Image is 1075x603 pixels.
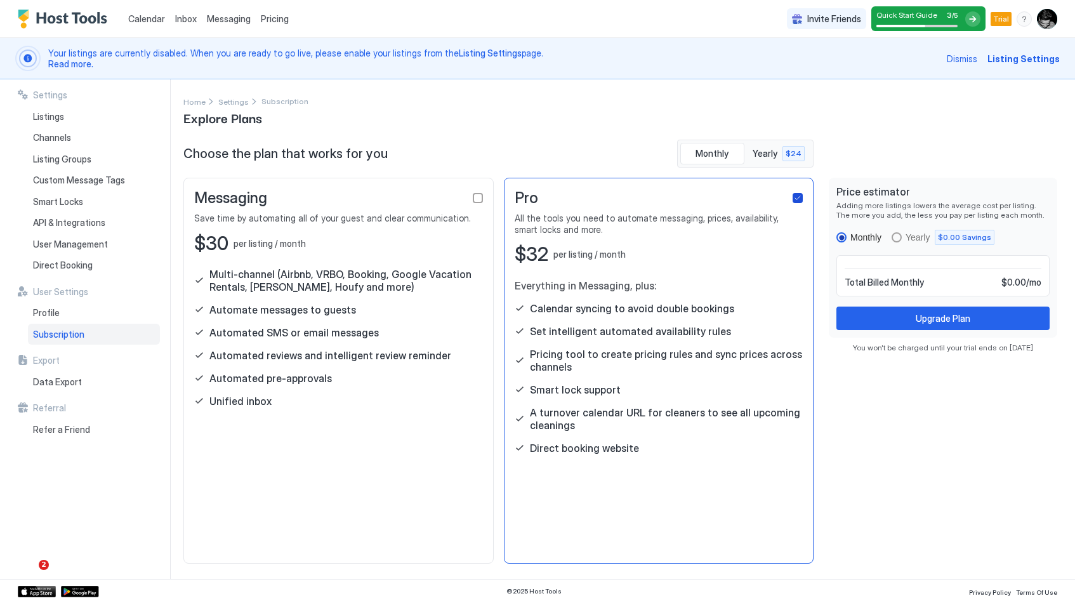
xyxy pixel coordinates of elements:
a: User Management [28,234,160,255]
div: Yearly [906,232,930,242]
span: Choose the plan that works for you [183,146,388,162]
span: per listing / month [553,249,626,260]
span: Set intelligent automated availability rules [530,325,731,338]
div: Breadcrumb [183,95,206,108]
div: checkbox [473,193,483,203]
span: Settings [218,97,249,107]
div: menu [1017,11,1032,27]
span: Invite Friends [807,13,861,25]
span: Data Export [33,376,82,388]
div: Monthly [850,232,881,242]
span: Channels [33,132,71,143]
span: Direct booking website [530,442,639,454]
div: tab-group [677,140,814,168]
span: Calendar [128,13,165,24]
span: per listing / month [234,238,306,249]
a: Direct Booking [28,255,160,276]
a: Host Tools Logo [18,10,113,29]
span: Listings [33,111,64,123]
button: Monthly [680,143,744,164]
a: Calendar [128,12,165,25]
a: App Store [18,586,56,597]
span: Yearly [753,148,779,159]
a: Smart Locks [28,191,160,213]
div: User profile [1037,9,1057,29]
a: Subscription [28,324,160,345]
span: API & Integrations [33,217,105,229]
span: Profile [33,307,60,319]
a: Inbox [175,12,197,25]
span: Total Billed Monthly [845,277,924,288]
div: monthly [836,232,881,242]
a: Settings [218,95,249,108]
span: Price estimator [836,185,1050,198]
span: Export [33,355,60,366]
span: Listing Groups [33,154,91,165]
a: Messaging [207,12,251,25]
iframe: Intercom live chat [13,560,43,590]
div: Listing Settings [987,52,1060,65]
span: Adding more listings lowers the average cost per listing. The more you add, the less you pay per ... [836,201,1050,220]
span: Messaging [194,189,267,208]
a: Channels [28,127,160,149]
span: Breadcrumb [261,96,308,106]
span: Calendar syncing to avoid double bookings [530,302,734,315]
span: Save time by automating all of your guest and clear communication. [194,213,483,224]
button: Upgrade Plan [836,307,1050,330]
div: RadioGroup [836,230,1050,245]
span: Unified inbox [209,395,272,408]
a: Home [183,95,206,108]
span: $0.00 / mo [1001,277,1041,288]
span: Terms Of Use [1016,588,1057,596]
span: All the tools you need to automate messaging, prices, availability, smart locks and more. [515,213,803,235]
span: Everything in Messaging, plus: [515,279,803,292]
span: Messaging [207,13,251,24]
span: Referral [33,402,66,414]
span: $24 [786,148,801,159]
span: / 5 [952,11,958,20]
a: Terms Of Use [1016,585,1057,598]
span: Smart Locks [33,196,83,208]
div: Breadcrumb [218,95,249,108]
span: User Settings [33,286,88,298]
span: Automated reviews and intelligent review reminder [209,349,451,362]
span: Multi-channel (Airbnb, VRBO, Booking, Google Vacation Rentals, [PERSON_NAME], Houfy and more) [209,268,483,293]
a: Listing Settings [459,48,522,58]
span: $0.00 Savings [938,232,991,243]
div: Upgrade Plan [916,312,970,325]
a: Refer a Friend [28,419,160,441]
span: You won't be charged until your trial ends on [DATE] [829,343,1057,352]
span: Explore Plans [183,108,262,127]
span: Your listings are currently disabled. When you are ready to go live, please enable your listings ... [48,48,939,70]
span: 3 [947,10,952,20]
span: 2 [39,560,49,570]
a: Profile [28,302,160,324]
span: Quick Start Guide [876,10,937,20]
span: Pricing [261,13,289,25]
span: $32 [515,242,548,267]
a: Privacy Policy [969,585,1011,598]
span: Custom Message Tags [33,175,125,186]
a: Listings [28,106,160,128]
span: © 2025 Host Tools [506,587,562,595]
a: Google Play Store [61,586,99,597]
a: Custom Message Tags [28,169,160,191]
button: Yearly $24 [747,143,811,164]
a: Read more. [48,58,93,69]
span: Refer a Friend [33,424,90,435]
span: Trial [993,13,1009,25]
span: Settings [33,89,67,101]
span: Pricing tool to create pricing rules and sync prices across channels [530,348,803,373]
span: Smart lock support [530,383,621,396]
div: yearly [892,230,994,245]
span: Automate messages to guests [209,303,356,316]
div: Dismiss [947,52,977,65]
a: Listing Groups [28,149,160,170]
span: User Management [33,239,108,250]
